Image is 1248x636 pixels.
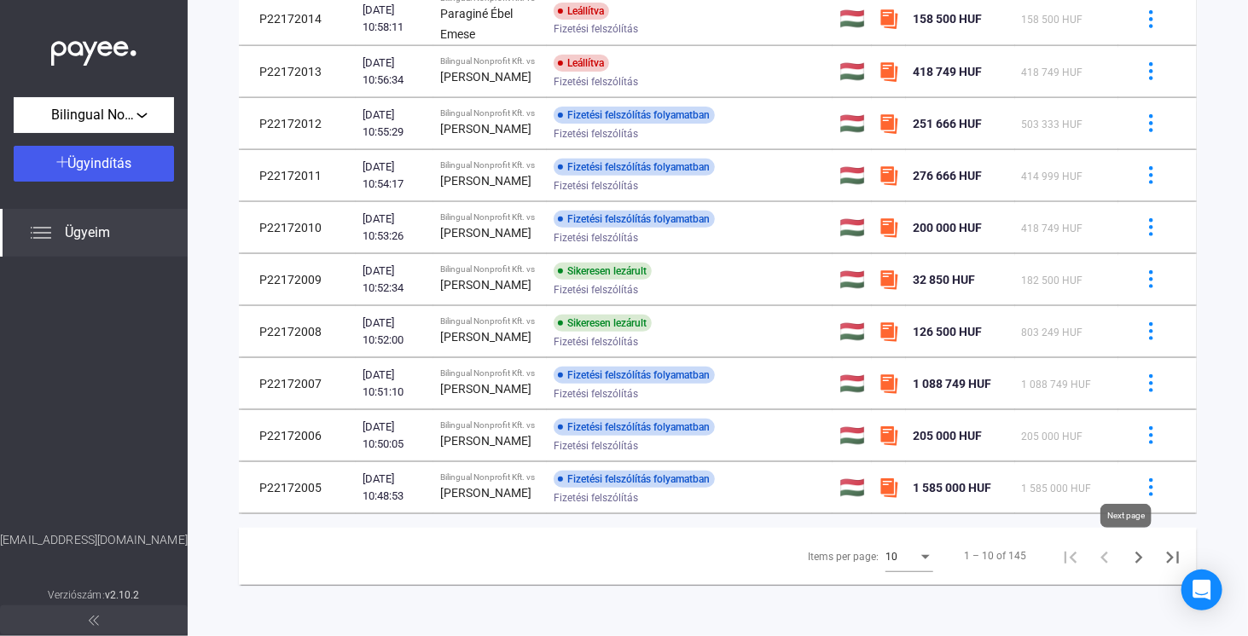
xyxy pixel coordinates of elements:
[833,358,872,409] td: 🇭🇺
[879,61,899,82] img: szamlazzhu-mini
[879,477,899,498] img: szamlazzhu-mini
[440,226,531,240] strong: [PERSON_NAME]
[808,546,879,567] div: Items per page:
[554,488,638,508] span: Fizetési felszólítás
[913,169,982,182] span: 276 666 HUF
[440,434,531,448] strong: [PERSON_NAME]
[1156,539,1190,573] button: Last page
[554,159,715,176] div: Fizetési felszólítás folyamatban
[440,108,540,119] div: Bilingual Nonprofit Kft. vs
[554,263,652,280] div: Sikeresen lezárult
[879,165,899,186] img: szamlazzhu-mini
[1133,54,1169,90] button: more-blue
[833,306,872,357] td: 🇭🇺
[51,32,136,66] img: white-payee-white-dot.svg
[1088,539,1122,573] button: Previous page
[1142,10,1160,28] img: more-blue
[440,382,531,396] strong: [PERSON_NAME]
[440,420,540,431] div: Bilingual Nonprofit Kft. vs
[879,321,899,342] img: szamlazzhu-mini
[879,373,899,394] img: szamlazzhu-mini
[363,2,427,36] div: [DATE] 10:58:11
[1181,570,1222,610] div: Open Intercom Messenger
[1122,539,1156,573] button: Next page
[1142,478,1160,496] img: more-blue
[554,332,638,352] span: Fizetési felszólítás
[105,589,140,601] strong: v2.10.2
[1142,166,1160,184] img: more-blue
[833,46,872,97] td: 🇭🇺
[239,410,356,461] td: P22172006
[440,160,540,171] div: Bilingual Nonprofit Kft. vs
[1022,431,1083,442] span: 205 000 HUF
[879,113,899,134] img: szamlazzhu-mini
[1133,158,1169,194] button: more-blue
[1133,210,1169,246] button: more-blue
[239,98,356,149] td: P22172012
[363,107,427,141] div: [DATE] 10:55:29
[885,546,933,566] mat-select: Items per page:
[1142,270,1160,288] img: more-blue
[554,315,652,332] div: Sikeresen lezárult
[913,273,975,286] span: 32 850 HUF
[1142,322,1160,340] img: more-blue
[363,471,427,505] div: [DATE] 10:48:53
[1133,262,1169,298] button: more-blue
[1133,470,1169,506] button: more-blue
[1022,171,1083,182] span: 414 999 HUF
[1133,418,1169,454] button: more-blue
[554,3,609,20] div: Leállítva
[89,616,99,626] img: arrow-double-left-grey.svg
[1022,275,1083,286] span: 182 500 HUF
[885,551,897,563] span: 10
[363,315,427,349] div: [DATE] 10:52:00
[440,486,531,500] strong: [PERSON_NAME]
[1022,119,1083,130] span: 503 333 HUF
[554,211,715,228] div: Fizetési felszólítás folyamatban
[363,211,427,245] div: [DATE] 10:53:26
[554,280,638,300] span: Fizetési felszólítás
[1142,62,1160,80] img: more-blue
[554,436,638,456] span: Fizetési felszólítás
[440,7,513,41] strong: Paraginé Ébel Emese
[440,174,531,188] strong: [PERSON_NAME]
[964,546,1026,566] div: 1 – 10 of 145
[239,202,356,253] td: P22172010
[833,98,872,149] td: 🇭🇺
[554,384,638,404] span: Fizetési felszólítás
[879,217,899,238] img: szamlazzhu-mini
[363,263,427,297] div: [DATE] 10:52:34
[440,56,540,66] div: Bilingual Nonprofit Kft. vs
[1133,366,1169,402] button: more-blue
[14,97,174,133] button: Bilingual Nonprofit Kft.
[1022,379,1092,390] span: 1 088 749 HUF
[65,223,110,243] span: Ügyeim
[554,176,638,196] span: Fizetési felszólítás
[440,472,540,483] div: Bilingual Nonprofit Kft. vs
[440,278,531,292] strong: [PERSON_NAME]
[239,46,356,97] td: P22172013
[879,269,899,290] img: szamlazzhu-mini
[913,377,991,390] span: 1 088 749 HUF
[363,159,427,193] div: [DATE] 10:54:17
[1022,327,1083,338] span: 803 249 HUF
[913,65,982,78] span: 418 749 HUF
[239,462,356,513] td: P22172005
[913,325,982,338] span: 126 500 HUF
[554,55,609,72] div: Leállítva
[51,105,136,125] span: Bilingual Nonprofit Kft.
[440,122,531,136] strong: [PERSON_NAME]
[31,223,51,243] img: list.svg
[1022,66,1083,78] span: 418 749 HUF
[879,9,899,29] img: szamlazzhu-mini
[913,117,982,130] span: 251 666 HUF
[554,107,715,124] div: Fizetési felszólítás folyamatban
[440,264,540,275] div: Bilingual Nonprofit Kft. vs
[913,429,982,442] span: 205 000 HUF
[1022,483,1092,494] span: 1 585 000 HUF
[554,419,715,436] div: Fizetési felszólítás folyamatban
[913,221,982,234] span: 200 000 HUF
[1142,374,1160,392] img: more-blue
[1022,223,1083,234] span: 418 749 HUF
[363,55,427,89] div: [DATE] 10:56:34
